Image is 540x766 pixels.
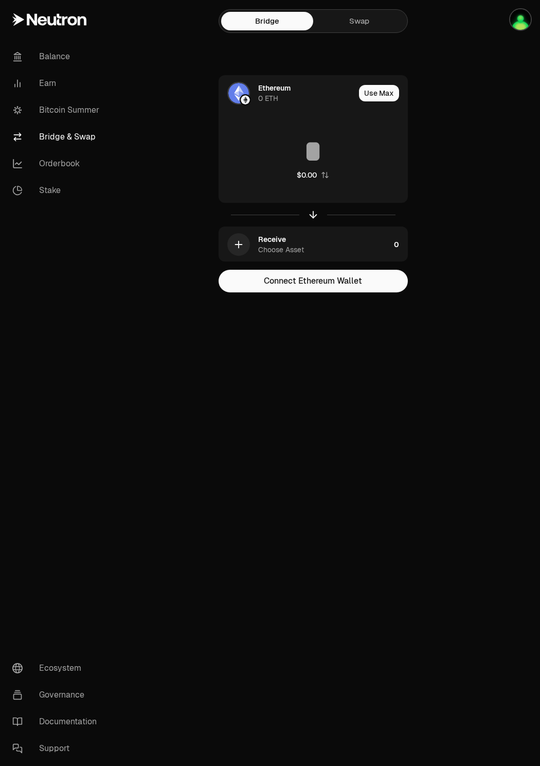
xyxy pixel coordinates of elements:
a: Ecosystem [4,655,111,682]
a: Earn [4,70,111,97]
a: Bridge & Swap [4,124,111,150]
button: ReceiveChoose Asset0 [219,227,407,262]
div: 0 [394,227,407,262]
div: Ethereum [258,83,291,93]
a: Bitcoin Summer [4,97,111,124]
div: ReceiveChoose Asset [219,227,390,262]
div: $0.00 [297,170,317,180]
button: Connect Ethereum Wallet [219,270,408,292]
a: Documentation [4,708,111,735]
a: Orderbook [4,150,111,177]
a: Support [4,735,111,762]
a: Bridge [221,12,313,30]
div: ETH LogoEthereum LogoEthereum0 ETH [219,76,355,111]
button: $0.00 [297,170,329,180]
a: Swap [313,12,405,30]
div: 0 ETH [258,93,278,103]
a: Governance [4,682,111,708]
img: ETH Logo [228,83,249,103]
div: Choose Asset [258,245,304,255]
button: Use Max [359,85,399,101]
img: Ethereum Logo [241,95,250,105]
a: Stake [4,177,111,204]
img: Neutron Testnet Dev [510,9,531,30]
a: Balance [4,43,111,70]
div: Receive [258,234,286,245]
